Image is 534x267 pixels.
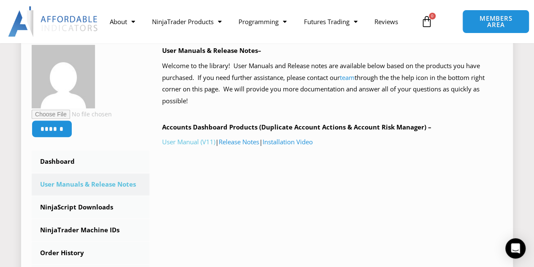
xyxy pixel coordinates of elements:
a: Reviews [366,12,406,31]
span: MEMBERS AREA [471,15,520,28]
a: Futures Trading [295,12,366,31]
b: User Manuals & Release Notes– [162,46,261,55]
a: NinjaScript Downloads [32,196,149,218]
img: 3c62110bcc9ecc20b6ec40d4c775b0d249ded40a8c218eaf918069de0d4f65b1 [32,45,95,108]
div: Open Intercom Messenger [505,238,526,259]
a: NinjaTrader Machine IDs [32,219,149,241]
a: User Manual (V11) [162,138,215,146]
p: | | [162,136,502,148]
nav: Menu [101,12,416,31]
p: Welcome to the library! User Manuals and Release notes are available below based on the products ... [162,60,502,107]
a: User Manuals & Release Notes [32,173,149,195]
a: team [340,73,355,82]
span: 0 [429,13,436,19]
a: Programming [230,12,295,31]
img: LogoAI | Affordable Indicators – NinjaTrader [8,6,99,37]
a: Dashboard [32,151,149,173]
a: Release Notes [219,138,259,146]
a: Order History [32,242,149,264]
a: NinjaTrader Products [144,12,230,31]
b: Accounts Dashboard Products (Duplicate Account Actions & Account Risk Manager) – [162,123,431,131]
a: Installation Video [263,138,313,146]
a: About [101,12,144,31]
a: MEMBERS AREA [462,10,529,33]
a: 0 [408,9,445,34]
